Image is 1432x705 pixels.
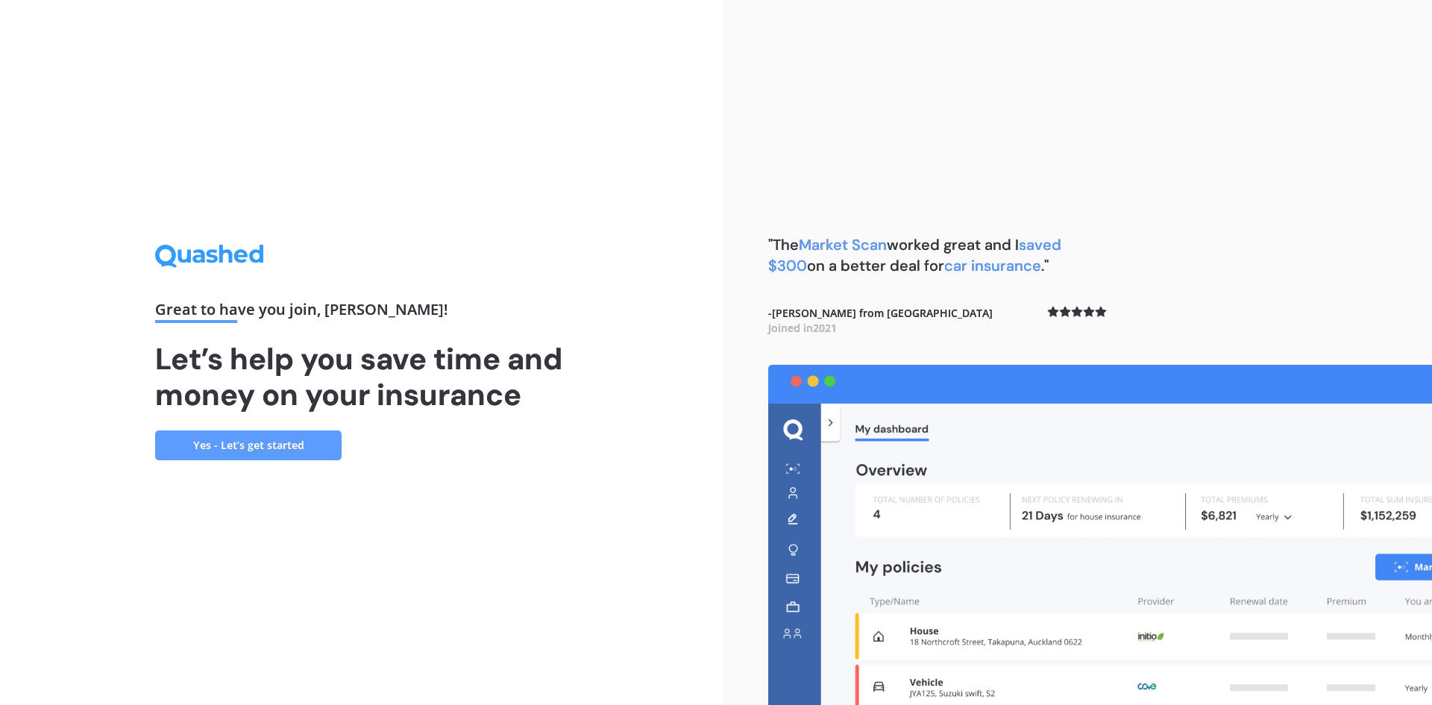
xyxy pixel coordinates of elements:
b: - [PERSON_NAME] from [GEOGRAPHIC_DATA] [768,306,993,335]
div: Great to have you join , [PERSON_NAME] ! [155,302,568,323]
span: car insurance [944,256,1041,275]
span: Market Scan [799,235,887,254]
img: dashboard.webp [768,365,1432,705]
span: saved $300 [768,235,1061,275]
h1: Let’s help you save time and money on your insurance [155,341,568,413]
b: "The worked great and I on a better deal for ." [768,235,1061,275]
a: Yes - Let’s get started [155,430,342,460]
span: Joined in 2021 [768,321,837,335]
